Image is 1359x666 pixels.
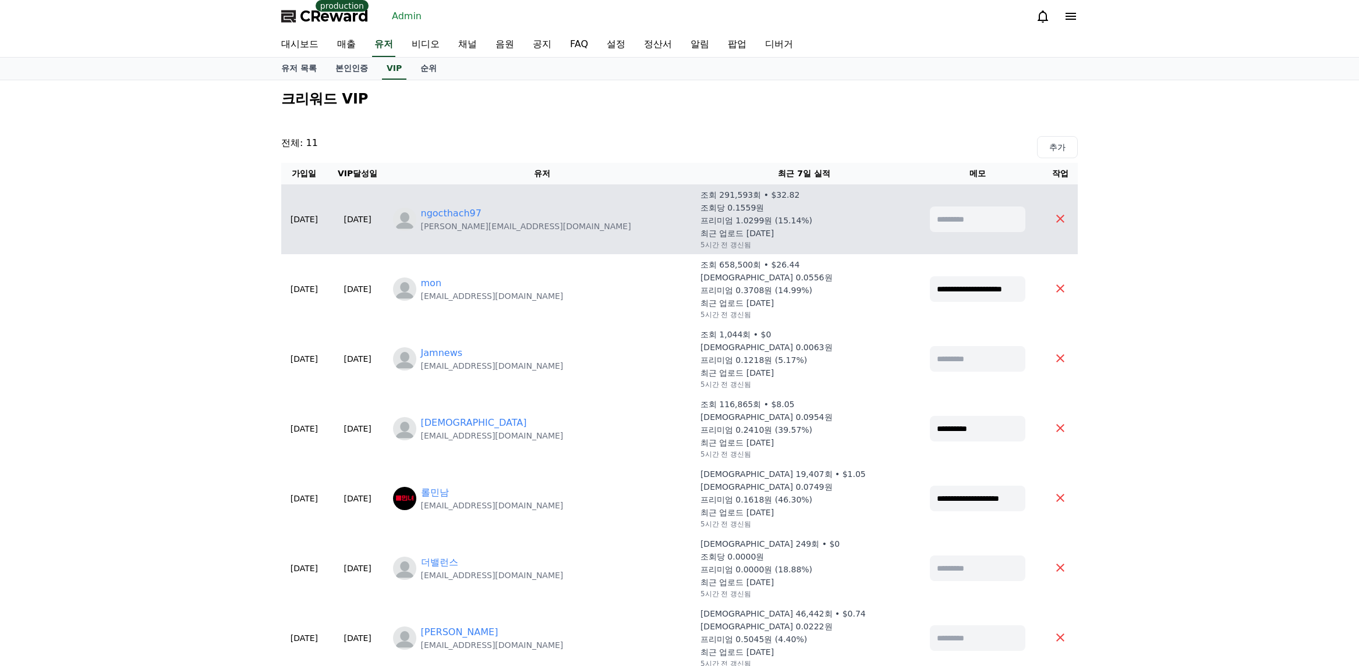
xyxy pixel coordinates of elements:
[700,310,751,319] p: 5시간 전 갱신됨
[328,33,365,57] a: 매출
[327,254,388,324] td: [DATE]
[700,633,807,645] p: 프리미엄 0.5045원 (4.40%)
[421,346,463,360] a: Jamnews
[393,347,416,371] img: profile_blank.webp
[700,341,833,353] p: [DEMOGRAPHIC_DATA] 0.0063원
[700,380,751,389] p: 5시간 전 갱신됨
[281,90,1078,108] h2: 크리워드 VIP
[327,324,388,394] td: [DATE]
[700,424,812,436] p: 프리미엄 0.2410원 (39.57%)
[326,58,377,80] a: 본인인증
[327,163,388,184] th: VIP달성일
[382,58,406,80] a: VIP
[700,519,751,529] p: 5시간 전 갱신됨
[700,437,774,448] p: 최근 업로드 [DATE]
[281,7,369,26] a: CReward
[327,184,388,254] td: [DATE]
[327,394,388,464] td: [DATE]
[700,450,751,459] p: 5시간 전 갱신됨
[1043,163,1078,184] th: 작업
[700,589,751,599] p: 5시간 전 갱신됨
[700,398,795,410] p: 조회 116,865회 • $8.05
[700,354,807,366] p: 프리미엄 0.1218원 (5.17%)
[327,464,388,533] td: [DATE]
[421,500,564,511] p: [EMAIL_ADDRESS][DOMAIN_NAME]
[421,290,564,302] p: [EMAIL_ADDRESS][DOMAIN_NAME]
[597,33,635,57] a: 설정
[696,163,913,184] th: 최근 7일 실적
[700,227,774,239] p: 최근 업로드 [DATE]
[411,58,446,80] a: 순위
[421,555,458,569] a: 더밸런스
[700,551,764,562] p: 조회당 0.0000원
[913,163,1043,184] th: 메모
[681,33,719,57] a: 알림
[700,272,833,283] p: [DEMOGRAPHIC_DATA] 0.0556원
[421,430,564,441] p: [EMAIL_ADDRESS][DOMAIN_NAME]
[421,360,564,372] p: [EMAIL_ADDRESS][DOMAIN_NAME]
[756,33,802,57] a: 디버거
[421,486,449,500] a: 롤민남
[523,33,561,57] a: 공지
[281,163,327,184] th: 가입일
[561,33,597,57] a: FAQ
[393,626,416,650] img: profile_blank.webp
[700,576,774,588] p: 최근 업로드 [DATE]
[700,329,771,340] p: 조회 1,044회 • $0
[700,621,833,632] p: [DEMOGRAPHIC_DATA] 0.0222원
[421,276,442,290] a: mon
[393,557,416,580] img: https://cdn.creward.net/profile/user/profile_blank.webp
[281,394,327,464] td: [DATE]
[327,533,388,603] td: [DATE]
[486,33,523,57] a: 음원
[700,202,764,213] p: 조회당 0.1559원
[387,7,426,26] a: Admin
[635,33,681,57] a: 정산서
[393,208,416,231] img: profile_blank.webp
[700,259,800,270] p: 조회 658,500회 • $26.44
[393,487,416,510] img: https://lh3.googleusercontent.com/a/ACg8ocIRkcOePDkb8G556KPr_g5gDUzm96TACHS6QOMRMdmg6EqxY2Y=s96-c
[402,33,449,57] a: 비디오
[97,387,131,396] span: Messages
[700,564,812,575] p: 프리미엄 0.0000원 (18.88%)
[300,7,369,26] span: CReward
[700,608,866,619] p: [DEMOGRAPHIC_DATA] 46,442회 • $0.74
[281,184,327,254] td: [DATE]
[421,625,498,639] a: [PERSON_NAME]
[700,240,751,250] p: 5시간 전 갱신됨
[449,33,486,57] a: 채널
[281,136,318,158] p: 전체: 11
[3,369,77,398] a: Home
[30,386,50,396] span: Home
[272,33,328,57] a: 대시보드
[150,369,224,398] a: Settings
[700,468,866,480] p: [DEMOGRAPHIC_DATA] 19,407회 • $1.05
[700,507,774,518] p: 최근 업로드 [DATE]
[719,33,756,57] a: 팝업
[700,215,812,226] p: 프리미엄 1.0299원 (15.14%)
[700,284,812,296] p: 프리미엄 0.3708원 (14.99%)
[421,206,482,220] a: ngocthach97
[700,481,833,493] p: [DEMOGRAPHIC_DATA] 0.0749원
[421,639,564,651] p: [EMAIL_ADDRESS][DOMAIN_NAME]
[1037,136,1078,158] button: 추가
[421,220,631,232] p: [PERSON_NAME][EMAIL_ADDRESS][DOMAIN_NAME]
[372,33,395,57] a: 유저
[281,324,327,394] td: [DATE]
[281,254,327,324] td: [DATE]
[700,189,800,201] p: 조회 291,593회 • $32.82
[77,369,150,398] a: Messages
[421,569,564,581] p: [EMAIL_ADDRESS][DOMAIN_NAME]
[281,464,327,533] td: [DATE]
[700,646,774,658] p: 최근 업로드 [DATE]
[393,277,416,301] img: profile_blank.webp
[172,386,201,396] span: Settings
[700,411,833,423] p: [DEMOGRAPHIC_DATA] 0.0954원
[388,163,696,184] th: 유저
[700,538,840,550] p: [DEMOGRAPHIC_DATA] 249회 • $0
[700,367,774,379] p: 최근 업로드 [DATE]
[393,417,416,440] img: https://cdn.creward.net/profile/user/profile_blank.webp
[281,533,327,603] td: [DATE]
[272,58,326,80] a: 유저 목록
[700,494,812,505] p: 프리미엄 0.1618원 (46.30%)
